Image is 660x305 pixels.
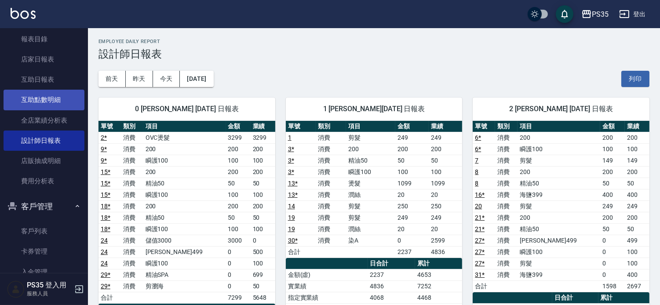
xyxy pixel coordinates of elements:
[368,269,415,280] td: 2237
[286,121,463,258] table: a dense table
[143,132,226,143] td: OVC燙髮
[286,292,368,303] td: 指定實業績
[415,280,462,292] td: 7252
[27,290,72,298] p: 服務人員
[600,132,625,143] td: 200
[251,143,275,155] td: 200
[600,155,625,166] td: 149
[121,258,143,269] td: 消費
[518,269,600,280] td: 海鹽399
[552,292,598,304] th: 日合計
[286,269,368,280] td: 金額(虛)
[368,292,415,303] td: 4068
[316,132,346,143] td: 消費
[495,269,518,280] td: 消費
[473,121,649,292] table: a dense table
[226,258,251,269] td: 0
[495,246,518,258] td: 消費
[4,171,84,191] a: 費用分析表
[518,189,600,200] td: 海鹽399
[621,71,649,87] button: 列印
[121,132,143,143] td: 消費
[415,292,462,303] td: 4468
[4,90,84,110] a: 互助點數明細
[288,134,292,141] a: 1
[495,166,518,178] td: 消費
[395,200,429,212] td: 250
[518,223,600,235] td: 精油50
[121,200,143,212] td: 消費
[600,280,625,292] td: 1598
[475,157,478,164] a: 7
[4,69,84,90] a: 互助日報表
[592,9,609,20] div: PS35
[121,235,143,246] td: 消費
[495,189,518,200] td: 消費
[143,246,226,258] td: [PERSON_NAME]499
[226,143,251,155] td: 200
[153,71,180,87] button: 今天
[495,155,518,166] td: 消費
[121,121,143,132] th: 類別
[395,235,429,246] td: 0
[518,132,600,143] td: 200
[11,8,36,19] img: Logo
[495,258,518,269] td: 消費
[251,280,275,292] td: 50
[226,178,251,189] td: 50
[475,203,482,210] a: 20
[473,280,495,292] td: 合計
[251,121,275,132] th: 業績
[101,248,108,255] a: 24
[316,121,346,132] th: 類別
[495,178,518,189] td: 消費
[395,155,429,166] td: 50
[346,143,395,155] td: 200
[143,223,226,235] td: 瞬護100
[251,246,275,258] td: 500
[251,200,275,212] td: 200
[625,280,649,292] td: 2697
[143,155,226,166] td: 瞬護100
[288,203,295,210] a: 14
[98,48,649,60] h3: 設計師日報表
[143,200,226,212] td: 200
[316,212,346,223] td: 消費
[101,260,108,267] a: 24
[316,235,346,246] td: 消費
[143,235,226,246] td: 儲值3000
[121,189,143,200] td: 消費
[121,143,143,155] td: 消費
[395,166,429,178] td: 100
[143,212,226,223] td: 精油50
[98,121,121,132] th: 單號
[429,189,462,200] td: 20
[625,200,649,212] td: 249
[286,246,316,258] td: 合計
[121,212,143,223] td: 消費
[121,280,143,292] td: 消費
[226,269,251,280] td: 0
[495,121,518,132] th: 類別
[143,178,226,189] td: 精油50
[226,155,251,166] td: 100
[429,166,462,178] td: 100
[518,166,600,178] td: 200
[346,223,395,235] td: 潤絲
[518,246,600,258] td: 瞬護100
[600,166,625,178] td: 200
[286,121,316,132] th: 單號
[143,189,226,200] td: 瞬護100
[251,212,275,223] td: 50
[4,110,84,131] a: 全店業績分析表
[473,121,495,132] th: 單號
[395,223,429,235] td: 20
[578,5,612,23] button: PS35
[226,235,251,246] td: 3000
[226,200,251,212] td: 200
[625,258,649,269] td: 100
[625,155,649,166] td: 149
[143,143,226,155] td: 200
[495,223,518,235] td: 消費
[395,121,429,132] th: 金額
